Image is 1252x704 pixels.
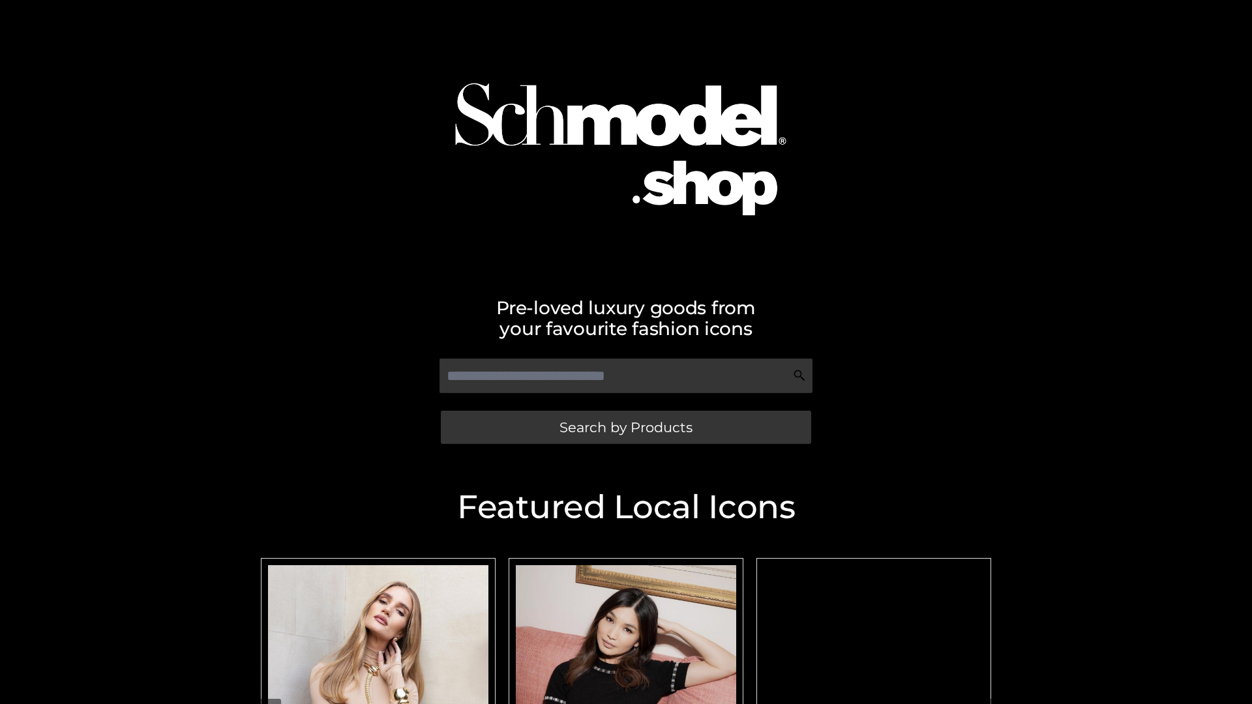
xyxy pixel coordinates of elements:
[559,420,693,434] span: Search by Products
[254,491,998,523] h2: Featured Local Icons​
[254,297,998,339] h2: Pre-loved luxury goods from your favourite fashion icons
[793,369,806,382] img: Search Icon
[441,411,811,444] a: Search by Products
